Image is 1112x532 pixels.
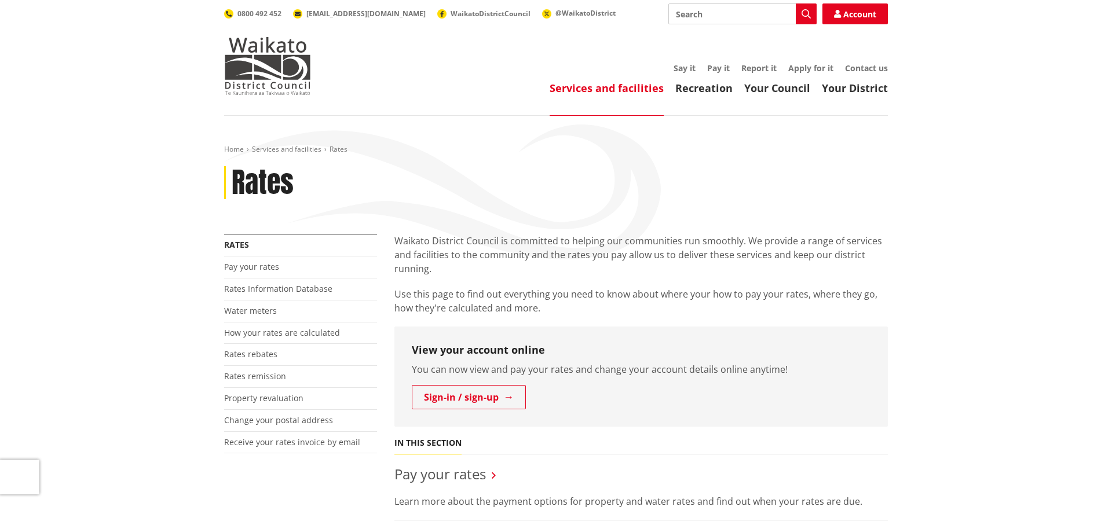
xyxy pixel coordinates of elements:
p: Learn more about the payment options for property and water rates and find out when your rates ar... [394,494,888,508]
a: 0800 492 452 [224,9,281,19]
a: Services and facilities [550,81,664,95]
a: [EMAIL_ADDRESS][DOMAIN_NAME] [293,9,426,19]
a: Your Council [744,81,810,95]
span: [EMAIL_ADDRESS][DOMAIN_NAME] [306,9,426,19]
a: Rates [224,239,249,250]
h1: Rates [232,166,294,200]
h3: View your account online [412,344,870,357]
a: Property revaluation [224,392,303,403]
a: Home [224,144,244,154]
span: Rates [330,144,348,154]
a: Account [822,3,888,24]
p: Waikato District Council is committed to helping our communities run smoothly. We provide a range... [394,234,888,276]
a: Pay it [707,63,730,74]
img: Waikato District Council - Te Kaunihera aa Takiwaa o Waikato [224,37,311,95]
a: Water meters [224,305,277,316]
span: 0800 492 452 [237,9,281,19]
p: Use this page to find out everything you need to know about where your how to pay your rates, whe... [394,287,888,315]
a: Receive your rates invoice by email [224,436,360,447]
span: @WaikatoDistrict [555,8,616,18]
input: Search input [668,3,817,24]
p: You can now view and pay your rates and change your account details online anytime! [412,362,870,376]
h5: In this section [394,438,462,448]
a: Rates remission [224,370,286,381]
a: Services and facilities [252,144,321,154]
a: Your District [822,81,888,95]
a: Contact us [845,63,888,74]
a: @WaikatoDistrict [542,8,616,18]
a: Apply for it [788,63,833,74]
a: Say it [674,63,696,74]
a: Rates Information Database [224,283,332,294]
a: Pay your rates [394,464,486,483]
a: Change your postal address [224,414,333,425]
a: How your rates are calculated [224,327,340,338]
a: Recreation [675,81,733,95]
span: WaikatoDistrictCouncil [451,9,531,19]
a: Sign-in / sign-up [412,385,526,409]
nav: breadcrumb [224,145,888,155]
a: Report it [741,63,777,74]
a: Pay your rates [224,261,279,272]
a: Rates rebates [224,348,277,359]
a: WaikatoDistrictCouncil [437,9,531,19]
